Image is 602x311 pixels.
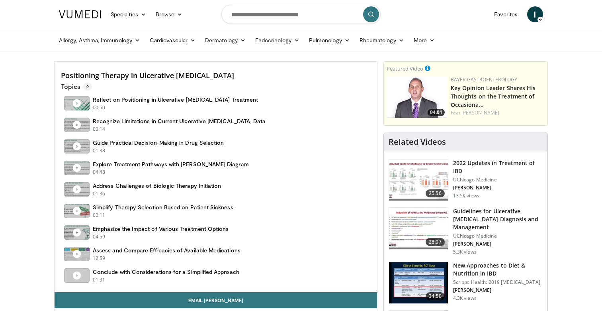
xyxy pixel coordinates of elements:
[93,276,106,283] p: 01:31
[93,268,239,276] h4: Conclude with Considerations for a Simplified Approach
[355,32,409,48] a: Rheumatology
[387,76,447,118] a: 04:01
[54,32,145,48] a: Allergy, Asthma, Immunology
[93,118,266,125] h4: Recognize Limitations in Current Ulcerative [MEDICAL_DATA] Data
[59,10,101,18] img: VuMedi Logo
[453,279,543,285] p: Scripps Health: 2019 [MEDICAL_DATA]
[93,139,224,146] h4: Guide Practical Decision-Making in Drug Selection
[453,287,543,293] p: [PERSON_NAME]
[83,83,92,91] span: 9
[389,137,446,147] h4: Related Videos
[304,32,355,48] a: Pulmonology
[93,126,106,133] p: 00:14
[93,212,106,219] p: 02:11
[93,96,258,103] h4: Reflect on Positioning in Ulcerative [MEDICAL_DATA] Treatment
[389,262,448,303] img: 0d1747ae-4eac-4456-b2f5-cd164c21000b.150x105_q85_crop-smart_upscale.jpg
[145,32,200,48] a: Cardiovascular
[453,185,543,191] p: [PERSON_NAME]
[527,6,543,22] a: I
[489,6,522,22] a: Favorites
[93,104,106,111] p: 00:50
[151,6,188,22] a: Browse
[409,32,440,48] a: More
[387,76,447,118] img: 9828b8df-38ad-4333-b93d-bb657251ca89.png.150x105_q85_crop-smart_upscale.png
[389,159,448,201] img: 9393c547-9b5d-4ed4-b79d-9c9e6c9be491.150x105_q85_crop-smart_upscale.jpg
[93,255,106,262] p: 12:59
[93,225,229,232] h4: Emphasize the Impact of Various Treatment Options
[93,147,106,154] p: 01:38
[426,238,445,246] span: 28:07
[426,292,445,300] span: 34:50
[453,207,543,231] h3: Guidelines for Ulcerative [MEDICAL_DATA] Diagnosis and Management
[453,249,477,255] p: 5.3K views
[93,161,249,168] h4: Explore Treatment Pathways with [PERSON_NAME] Diagram
[451,109,544,116] div: Feat.
[61,83,92,91] p: Topics
[221,5,381,24] input: Search topics, interventions
[93,247,240,254] h4: Assess and Compare Efficacies of Available Medications
[93,190,106,197] p: 01:36
[61,71,371,80] h4: Positioning Therapy in Ulcerative [MEDICAL_DATA]
[453,159,543,175] h3: 2022 Updates in Treatment of IBD
[453,177,543,183] p: UChicago Medicine
[387,65,423,72] small: Featured Video
[200,32,250,48] a: Dermatology
[93,169,106,176] p: 04:48
[461,109,499,116] a: [PERSON_NAME]
[453,233,543,239] p: UChicago Medicine
[93,204,233,211] h4: Simplify Therapy Selection Based on Patient Sickness
[451,76,518,83] a: Bayer Gastroenterology
[426,189,445,197] span: 25:56
[453,241,543,247] p: [PERSON_NAME]
[389,207,543,255] a: 28:07 Guidelines for Ulcerative [MEDICAL_DATA] Diagnosis and Management UChicago Medicine [PERSON...
[453,193,479,199] p: 13.5K views
[93,182,221,189] h4: Address Challenges of Biologic Therapy Initiation
[389,208,448,249] img: 5d508c2b-9173-4279-adad-7510b8cd6d9a.150x105_q85_crop-smart_upscale.jpg
[453,262,543,278] h3: New Approaches to Diet & Nutrition in IBD
[451,84,536,108] a: Key Opinion Leader Shares His Thoughts on the Treatment of Occasiona…
[453,295,477,301] p: 4.3K views
[428,109,445,116] span: 04:01
[250,32,304,48] a: Endocrinology
[106,6,151,22] a: Specialties
[55,292,377,308] a: Email [PERSON_NAME]
[389,262,543,304] a: 34:50 New Approaches to Diet & Nutrition in IBD Scripps Health: 2019 [MEDICAL_DATA] [PERSON_NAME]...
[389,159,543,201] a: 25:56 2022 Updates in Treatment of IBD UChicago Medicine [PERSON_NAME] 13.5K views
[93,233,106,240] p: 04:59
